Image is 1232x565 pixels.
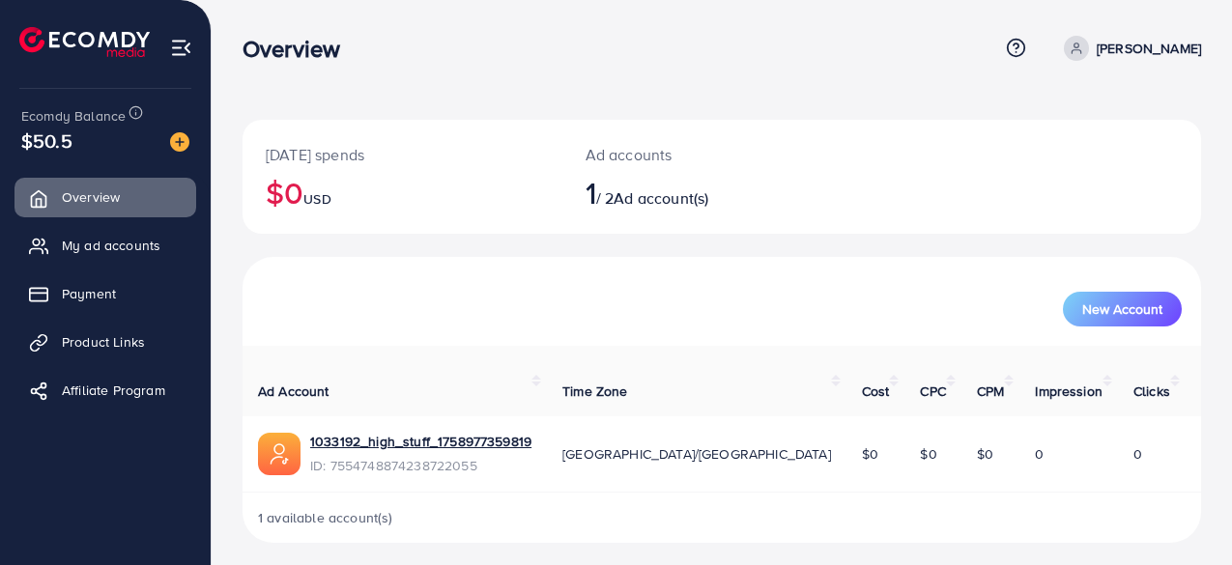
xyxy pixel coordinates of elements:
a: My ad accounts [14,226,196,265]
span: $0 [977,444,993,464]
span: Ad Account [258,381,329,401]
span: 0 [1035,444,1044,464]
img: ic-ads-acc.e4c84228.svg [258,433,301,475]
span: Ecomdy Balance [21,106,126,126]
h2: / 2 [586,174,779,211]
img: menu [170,37,192,59]
a: Product Links [14,323,196,361]
span: Affiliate Program [62,381,165,400]
span: Overview [62,187,120,207]
a: [PERSON_NAME] [1056,36,1201,61]
a: Payment [14,274,196,313]
p: [DATE] spends [266,143,539,166]
span: 0 [1133,444,1142,464]
p: [PERSON_NAME] [1097,37,1201,60]
p: Ad accounts [586,143,779,166]
span: $0 [920,444,936,464]
span: Cost [862,381,890,401]
span: My ad accounts [62,236,160,255]
a: Overview [14,178,196,216]
span: Ad account(s) [614,187,708,209]
h2: $0 [266,174,539,211]
span: New Account [1082,302,1162,316]
span: $50.5 [21,127,72,155]
span: Clicks [1133,381,1170,401]
h3: Overview [243,35,356,63]
span: $0 [862,444,878,464]
span: CTR (%) [1201,361,1226,400]
span: CPM [977,381,1004,401]
span: 1 [586,170,596,214]
span: Time Zone [562,381,627,401]
span: USD [303,189,330,209]
img: image [170,132,189,152]
span: 1 available account(s) [258,508,393,527]
a: 1033192_high_stuff_1758977359819 [310,432,531,451]
span: Payment [62,284,116,303]
span: Impression [1035,381,1103,401]
span: Product Links [62,332,145,352]
button: New Account [1063,292,1182,326]
span: 0 [1201,444,1210,464]
span: ID: 7554748874238722055 [310,456,531,475]
a: Affiliate Program [14,371,196,410]
span: [GEOGRAPHIC_DATA]/[GEOGRAPHIC_DATA] [562,444,831,464]
span: CPC [920,381,945,401]
img: logo [19,27,150,57]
